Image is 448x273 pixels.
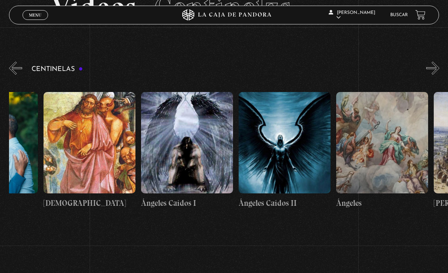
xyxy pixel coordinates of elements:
span: Menu [29,13,41,17]
span: Cerrar [26,19,44,24]
a: Ángeles Caídos I [141,80,233,221]
h4: Ángeles Caídos II [239,197,331,209]
h4: [DEMOGRAPHIC_DATA] [44,197,135,209]
span: [PERSON_NAME] [329,11,375,20]
h3: Centinelas [32,66,83,73]
h4: Ángeles [336,197,428,209]
a: [DEMOGRAPHIC_DATA] [44,80,135,221]
button: Next [426,62,439,75]
button: Previous [9,62,22,75]
a: Ángeles Caídos II [239,80,331,221]
a: Buscar [390,13,408,17]
h4: Ángeles Caídos I [141,197,233,209]
a: View your shopping cart [415,10,425,20]
a: Ángeles [336,80,428,221]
